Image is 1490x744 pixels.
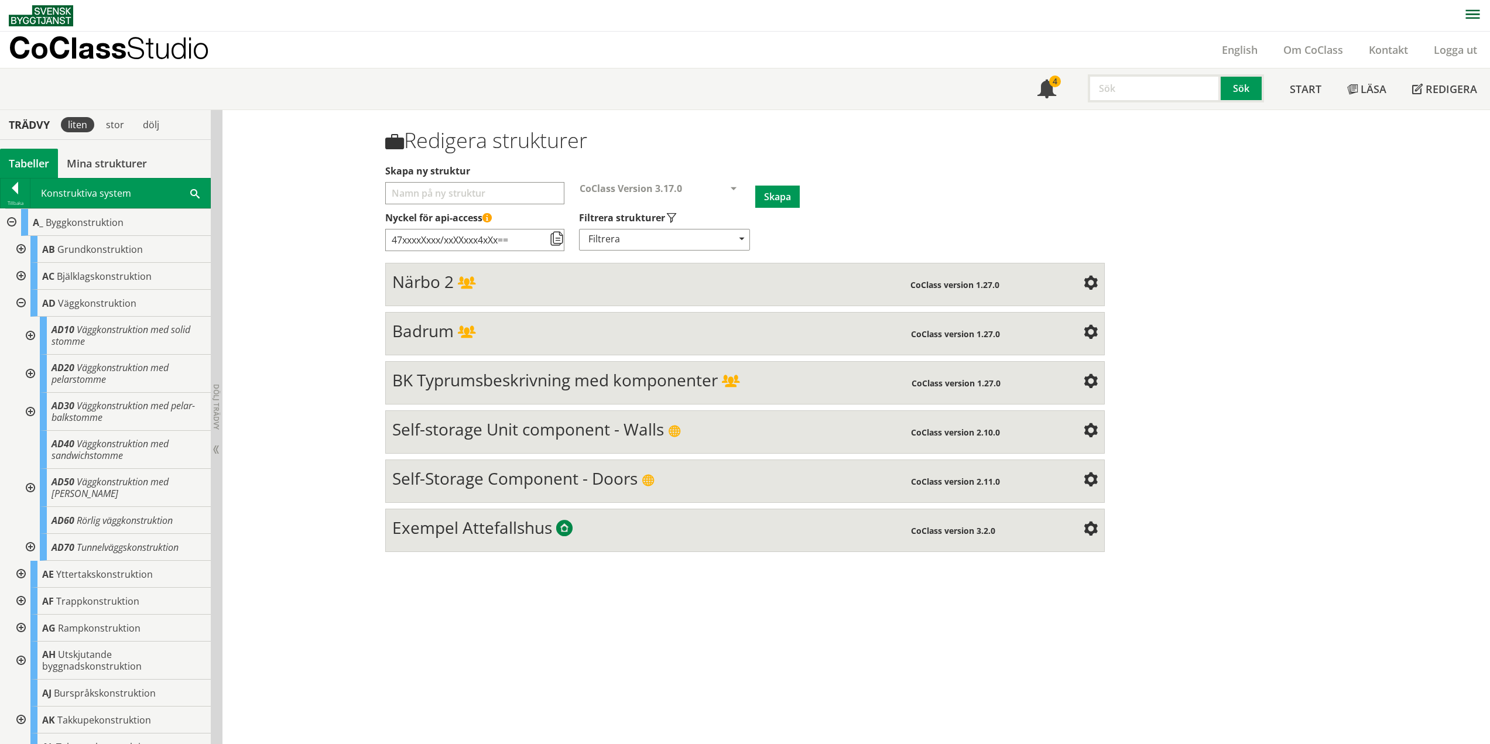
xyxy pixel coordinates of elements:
a: Om CoClass [1270,43,1356,57]
div: Trädvy [2,118,56,131]
label: Välj vilka typer av strukturer som ska visas i din strukturlista [579,211,749,224]
label: Nyckel till åtkomststruktur via API (kräver API-licensabonnemang) [385,211,1105,224]
span: Tunnelväggskonstruktion [77,541,179,554]
img: Svensk Byggtjänst [9,5,73,26]
span: Dölj trädvy [211,384,221,430]
span: Publik struktur [642,474,655,487]
span: Inställningar [1084,326,1098,340]
input: Sök [1088,74,1221,102]
span: Byggkonstruktion [46,216,124,229]
span: Studio [126,30,209,65]
span: AD70 [52,541,74,554]
a: Kontakt [1356,43,1421,57]
span: Inställningar [1084,474,1098,488]
span: AD60 [52,514,74,527]
span: BK Typrumsbeskrivning med komponenter [392,369,718,391]
h1: Redigera strukturer [385,128,1105,153]
span: Väggkonstruktion med sandwichstomme [52,437,169,462]
span: CoClass version 1.27.0 [910,279,999,290]
button: Skapa [755,186,800,208]
span: Self-Storage Component - Doors [392,467,638,489]
span: Badrum [392,320,454,342]
span: Inställningar [1084,375,1098,389]
div: Filtrera [579,229,750,251]
label: Välj ett namn för att skapa en ny struktur [385,164,1105,177]
span: Väggkonstruktion med pelarstomme [52,361,169,386]
span: Väggkonstruktion med pelar-balkstomme [52,399,195,424]
span: Läsa [1361,82,1386,96]
span: Exempel Attefallshus [392,516,552,539]
span: Kopiera [550,232,564,246]
span: CoClass version 1.27.0 [911,328,1000,340]
span: A_ [33,216,43,229]
span: Byggtjänsts exempelstrukturer [556,521,573,537]
span: Yttertakskonstruktion [56,568,153,581]
a: Logga ut [1421,43,1490,57]
span: Self-storage Unit component - Walls [392,418,664,440]
span: Rampkonstruktion [58,622,141,635]
a: Redigera [1399,68,1490,109]
span: AF [42,595,54,608]
span: AH [42,648,56,661]
span: Grundkonstruktion [57,243,143,256]
span: Takkupekonstruktion [57,714,151,726]
span: AD20 [52,361,74,374]
button: Sök [1221,74,1264,102]
div: liten [61,117,94,132]
p: CoClass [9,41,209,54]
input: Nyckel till åtkomststruktur via API (kräver API-licensabonnemang) [385,229,564,251]
span: AD50 [52,475,74,488]
span: Bjälklagskonstruktion [57,270,152,283]
span: Väggkonstruktion med [PERSON_NAME] [52,475,169,500]
span: AB [42,243,55,256]
span: Start [1290,82,1321,96]
span: Närbo 2 [392,270,454,293]
div: stor [99,117,131,132]
a: 4 [1025,68,1069,109]
div: Tillbaka [1,198,30,208]
div: dölj [136,117,166,132]
span: Trappkonstruktion [56,595,139,608]
a: English [1209,43,1270,57]
span: Inställningar [1084,277,1098,291]
span: CoClass version 1.27.0 [912,378,1001,389]
a: Läsa [1334,68,1399,109]
a: Start [1277,68,1334,109]
span: Delad struktur [458,327,475,340]
span: Burspråkskonstruktion [54,687,156,700]
span: Rörlig väggkonstruktion [77,514,173,527]
div: 4 [1049,76,1061,87]
span: Redigera [1426,82,1477,96]
div: Konstruktiva system [30,179,210,208]
span: Inställningar [1084,424,1098,438]
span: Notifikationer [1037,81,1056,100]
span: AD30 [52,399,74,412]
span: AD [42,297,56,310]
span: Utskjutande byggnadskonstruktion [42,648,142,673]
span: AJ [42,687,52,700]
span: CoClass version 2.10.0 [911,427,1000,438]
span: AK [42,714,55,726]
span: AD40 [52,437,74,450]
span: CoClass Version 3.17.0 [580,182,682,195]
span: Denna API-nyckel ger åtkomst till alla strukturer som du har skapat eller delat med dig av. Håll ... [482,214,492,223]
span: AE [42,568,54,581]
span: AD10 [52,323,74,336]
span: Väggkonstruktion med solid stomme [52,323,190,348]
span: Publik struktur [668,425,681,438]
span: AC [42,270,54,283]
a: Mina strukturer [58,149,156,178]
span: CoClass version 3.2.0 [911,525,995,536]
span: Delad struktur [722,376,739,389]
span: Delad struktur [458,277,475,290]
div: Välj CoClass-version för att skapa en ny struktur [570,182,755,211]
span: Inställningar [1084,523,1098,537]
span: Sök i tabellen [190,187,200,199]
a: CoClassStudio [9,32,234,68]
input: Välj ett namn för att skapa en ny struktur Välj vilka typer av strukturer som ska visas i din str... [385,182,564,204]
span: AG [42,622,56,635]
span: CoClass version 2.11.0 [911,476,1000,487]
span: Väggkonstruktion [58,297,136,310]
